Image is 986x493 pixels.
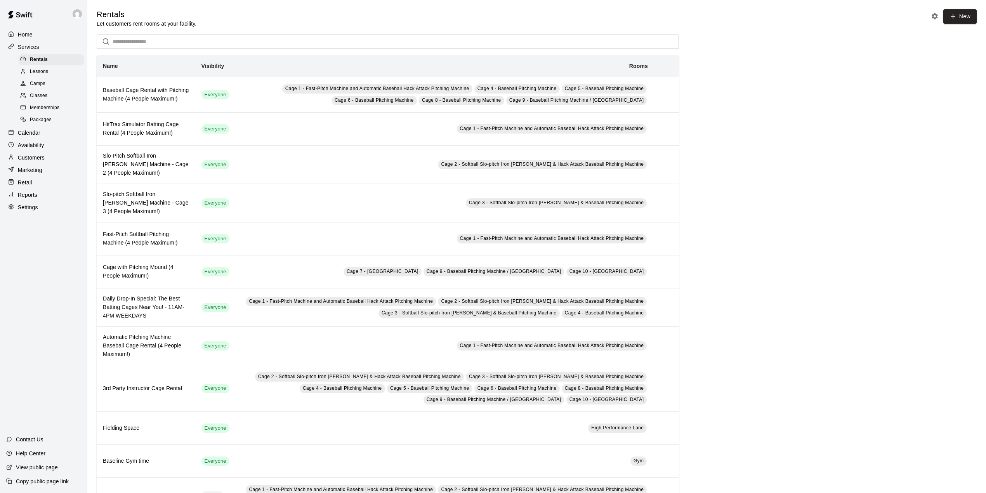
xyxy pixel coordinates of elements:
a: Camps [19,78,87,90]
b: Name [103,63,118,69]
div: This service is visible to all of your customers [201,341,229,351]
h6: Baseline Gym time [103,457,189,465]
b: Visibility [201,63,224,69]
span: Cage 9 - Baseball Pitching Machine / [GEOGRAPHIC_DATA] [509,97,644,103]
a: Rentals [19,54,87,66]
span: Gym [634,458,644,463]
div: This service is visible to all of your customers [201,234,229,243]
h6: HitTrax Simulator Batting Cage Rental (4 People Maximum!) [103,120,189,137]
p: Settings [18,203,38,211]
a: Reports [6,189,81,201]
span: Rentals [30,56,48,64]
p: Copy public page link [16,477,69,485]
a: Packages [19,114,87,126]
p: Retail [18,179,32,186]
div: This service is visible to all of your customers [201,424,229,433]
div: This service is visible to all of your customers [201,303,229,312]
h6: Slo-pitch Softball Iron [PERSON_NAME] Machine - Cage 3 (4 People Maximum!) [103,190,189,216]
span: High Performance Lane [591,425,644,431]
span: Everyone [201,91,229,99]
h6: Automatic Pitching Machine Baseball Cage Rental (4 People Maximum!) [103,333,189,359]
span: Cage 10 - [GEOGRAPHIC_DATA] [569,269,644,274]
span: Cage 5 - Baseball Pitching Machine [565,86,644,91]
div: This service is visible to all of your customers [201,457,229,466]
div: Rentals [19,54,84,65]
span: Everyone [201,385,229,392]
h6: Baseball Cage Rental with Pitching Machine (4 People Maximum!) [103,86,189,103]
a: Memberships [19,102,87,114]
span: Packages [30,116,52,124]
div: Camps [19,78,84,89]
div: Memberships [19,102,84,113]
span: Everyone [201,458,229,465]
span: Cage 6 - Baseball Pitching Machine [477,385,557,391]
p: View public page [16,463,58,471]
span: Cage 2 - Softball Slo-pitch Iron [PERSON_NAME] & Hack Attack Baseball Pitching Machine [258,374,461,379]
span: Cage 1 - Fast-Pitch Machine and Automatic Baseball Hack Attack Pitching Machine [460,343,644,348]
span: Everyone [201,342,229,350]
p: Marketing [18,166,42,174]
h6: Fast-Pitch Softball Pitching Machine (4 People Maximum!) [103,230,189,247]
span: Cage 1 - Fast-Pitch Machine and Automatic Baseball Hack Attack Pitching Machine [249,487,433,492]
span: Camps [30,80,45,88]
span: Cage 1 - Fast-Pitch Machine and Automatic Baseball Hack Attack Pitching Machine [285,86,469,91]
div: Packages [19,115,84,125]
a: Availability [6,139,81,151]
h6: Daily Drop-In Special: The Best Batting Cages Near You! - 11AM-4PM WEEKDAYS [103,295,189,320]
span: Cage 4 - Baseball Pitching Machine [565,310,644,316]
span: Everyone [201,304,229,311]
span: Cage 1 - Fast-Pitch Machine and Automatic Baseball Hack Attack Pitching Machine [460,126,644,131]
b: Rooms [629,63,648,69]
div: Joe Florio [71,6,87,22]
div: This service is visible to all of your customers [201,198,229,208]
h5: Rentals [97,9,196,20]
p: Home [18,31,33,38]
span: Everyone [201,425,229,432]
span: Cage 9 - Baseball Pitching Machine / [GEOGRAPHIC_DATA] [427,397,561,402]
h6: Slo-Pitch Softball Iron [PERSON_NAME] Machine - Cage 2 (4 People Maximum!) [103,152,189,177]
div: This service is visible to all of your customers [201,267,229,276]
p: Calendar [18,129,40,137]
span: Cage 10 - [GEOGRAPHIC_DATA] [569,397,644,402]
span: Everyone [201,268,229,276]
a: New [943,9,977,24]
span: Cage 3 - Softball Slo-pitch Iron [PERSON_NAME] & Baseball Pitching Machine [382,310,556,316]
a: Customers [6,152,81,163]
span: Cage 2 - Softball Slo-pitch Iron [PERSON_NAME] & Hack Attack Baseball Pitching Machine [441,299,644,304]
span: Cage 4 - Baseball Pitching Machine [477,86,557,91]
a: Classes [19,90,87,102]
span: Cage 8 - Baseball Pitching Machine [565,385,644,391]
div: Marketing [6,164,81,176]
span: Everyone [201,235,229,243]
span: Lessons [30,68,49,76]
span: Everyone [201,200,229,207]
p: Services [18,43,39,51]
h6: Cage with Pitching Mound (4 People Maximum!) [103,263,189,280]
button: Rental settings [929,10,941,22]
p: Help Center [16,450,45,457]
p: Let customers rent rooms at your facility. [97,20,196,28]
h6: 3rd Party Instructor Cage Rental [103,384,189,393]
a: Retail [6,177,81,188]
a: Calendar [6,127,81,139]
a: Home [6,29,81,40]
span: Cage 1 - Fast-Pitch Machine and Automatic Baseball Hack Attack Pitching Machine [460,236,644,241]
div: Classes [19,90,84,101]
span: Cage 3 - Softball Slo-pitch Iron [PERSON_NAME] & Baseball Pitching Machine [469,374,644,379]
span: Cage 3 - Softball Slo-pitch Iron [PERSON_NAME] & Baseball Pitching Machine [469,200,644,205]
p: Customers [18,154,45,161]
span: Everyone [201,125,229,133]
a: Settings [6,201,81,213]
span: Cage 5 - Baseball Pitching Machine [390,385,469,391]
span: Cage 8 - Baseball Pitching Machine [422,97,501,103]
span: Cage 2 - Softball Slo-pitch Iron [PERSON_NAME] & Hack Attack Baseball Pitching Machine [441,487,644,492]
p: Reports [18,191,37,199]
div: This service is visible to all of your customers [201,160,229,169]
span: Cage 6 - Baseball Pitching Machine [335,97,414,103]
span: Cage 1 - Fast-Pitch Machine and Automatic Baseball Hack Attack Pitching Machine [249,299,433,304]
